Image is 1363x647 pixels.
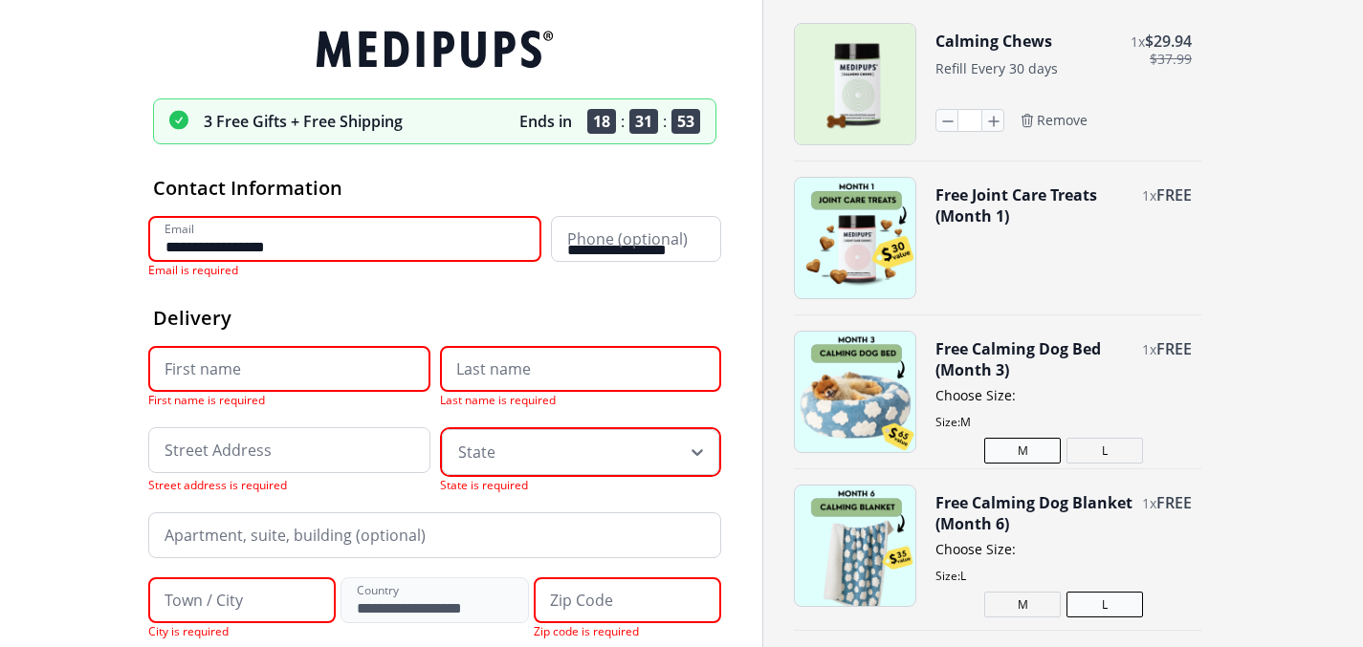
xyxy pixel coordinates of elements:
img: Free Calming Dog Blanket (Month 6) [795,485,915,606]
button: Free Calming Dog Blanket (Month 6) [935,492,1132,534]
span: : [663,111,667,132]
p: Ends in [519,111,572,132]
span: Size: M [935,414,1192,430]
span: 53 [671,109,700,134]
button: Remove [1020,112,1088,129]
img: Free Calming Dog Bed (Month 3) [795,332,915,452]
span: Size: L [935,568,1192,584]
img: Free Joint Care Treats (Month 1) [795,178,915,298]
span: Delivery [153,305,231,331]
button: Calming Chews [935,31,1052,52]
span: Choose Size: [935,386,1192,404]
button: M [984,592,1061,617]
span: Contact Information [153,175,342,201]
span: State is required [440,477,679,493]
span: 1 x [1142,186,1156,205]
span: Last name is required [440,392,679,408]
button: Free Joint Care Treats (Month 1) [935,184,1132,226]
span: FREE [1156,184,1192,205]
span: 31 [629,109,658,134]
img: Calming Chews [795,24,915,144]
span: Choose Size: [935,540,1192,558]
span: Remove [1037,112,1088,129]
span: City is required [148,623,336,639]
span: $ 37.99 [1150,52,1192,67]
span: $ 29.94 [1145,31,1192,52]
span: 1 x [1131,32,1145,51]
span: 1 x [1142,494,1156,512]
span: Email is required [148,262,387,278]
button: M [984,438,1061,464]
p: 3 Free Gifts + Free Shipping [204,111,403,132]
span: FREE [1156,492,1192,513]
button: L [1066,438,1143,464]
span: : [621,111,625,132]
button: Free Calming Dog Bed (Month 3) [935,338,1132,380]
span: FREE [1156,338,1192,359]
span: First name is required [148,392,387,408]
button: L [1066,592,1143,617]
span: Refill Every 30 days [935,59,1058,77]
span: 18 [587,109,616,134]
span: Zip code is required [534,623,721,639]
span: Street address is required [148,477,387,493]
span: 1 x [1142,340,1156,358]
